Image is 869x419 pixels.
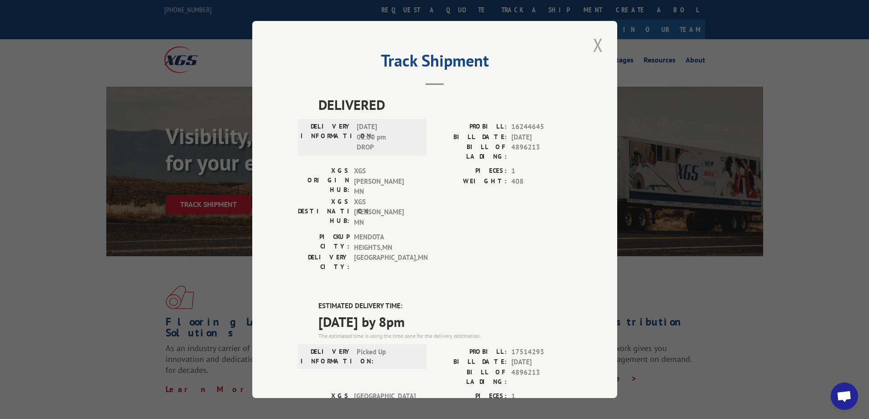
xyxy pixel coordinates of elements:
[511,176,572,187] span: 408
[511,122,572,132] span: 16244645
[354,166,416,197] span: XGS [PERSON_NAME] MN
[298,197,349,228] label: XGS DESTINATION HUB:
[301,122,352,153] label: DELIVERY INFORMATION:
[298,232,349,253] label: PICKUP CITY:
[511,357,572,367] span: [DATE]
[318,301,572,311] label: ESTIMATED DELIVERY TIME:
[435,122,507,132] label: PROBILL:
[354,197,416,228] span: XGS [PERSON_NAME] MN
[511,142,572,161] span: 4896213
[831,383,858,410] a: Open chat
[357,122,418,153] span: [DATE] 01:00 pm DROP
[354,232,416,253] span: MENDOTA HEIGHTS , MN
[318,94,572,115] span: DELIVERED
[301,347,352,366] label: DELIVERY INFORMATION:
[435,367,507,387] label: BILL OF LADING:
[435,132,507,143] label: BILL DATE:
[590,32,606,57] button: Close modal
[298,253,349,272] label: DELIVERY CITY:
[511,132,572,143] span: [DATE]
[511,166,572,176] span: 1
[511,367,572,387] span: 4896213
[435,166,507,176] label: PIECES:
[511,391,572,402] span: 1
[354,253,416,272] span: [GEOGRAPHIC_DATA] , MN
[318,332,572,340] div: The estimated time is using the time zone for the delivery destination.
[357,347,418,366] span: Picked Up
[435,357,507,367] label: BILL DATE:
[435,391,507,402] label: PIECES:
[435,176,507,187] label: WEIGHT:
[511,347,572,357] span: 17514293
[298,166,349,197] label: XGS ORIGIN HUB:
[318,311,572,332] span: [DATE] by 8pm
[435,347,507,357] label: PROBILL:
[298,54,572,72] h2: Track Shipment
[435,142,507,161] label: BILL OF LADING:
